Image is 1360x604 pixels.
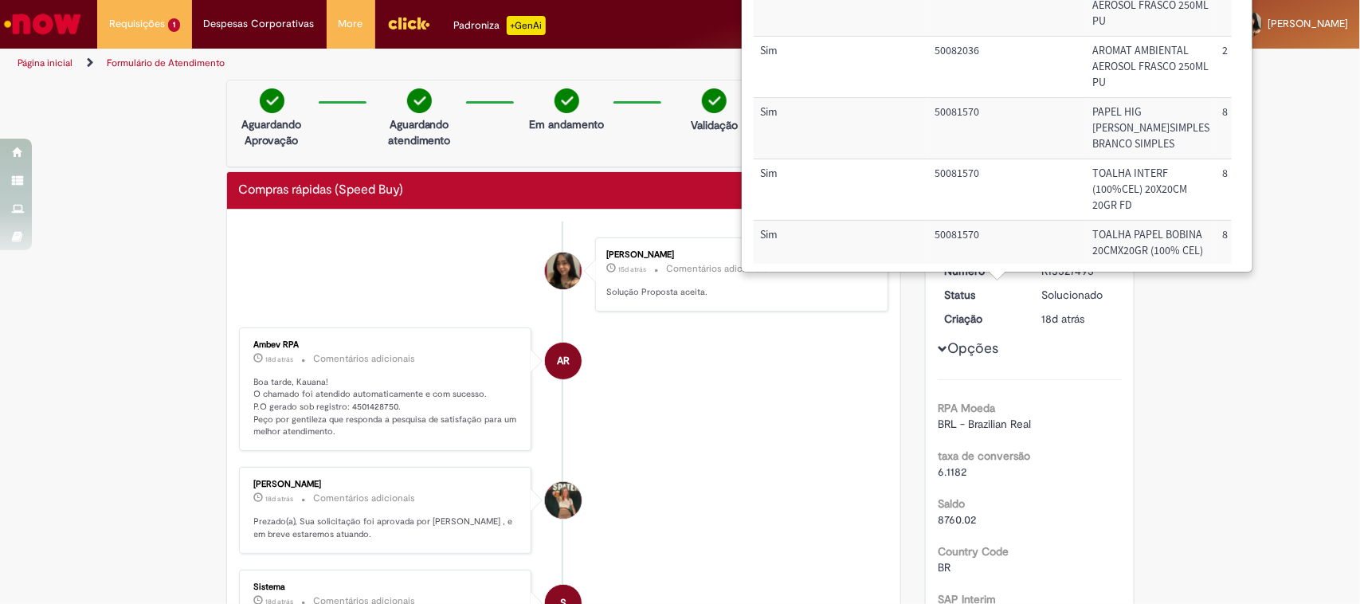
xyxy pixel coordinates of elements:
[254,582,519,592] div: Sistema
[266,355,294,364] time: 12/09/2025 14:18:25
[204,16,315,32] span: Despesas Corporativas
[18,57,73,69] a: Página inicial
[239,183,404,198] h2: Compras rápidas (Speed Buy) Histórico de tíquete
[1086,37,1216,98] td: Descrição: AROMAT AMBIENTAL AEROSOL FRASCO 250ML PU
[168,18,180,32] span: 1
[928,221,1086,282] td: Código SAP Material / Serviço: 50081570
[691,117,738,133] p: Validação
[606,250,872,260] div: [PERSON_NAME]
[754,221,928,282] td: Trigger Tipo de Pedido = Material: Sim
[754,159,928,221] td: Trigger Tipo de Pedido = Material: Sim
[12,49,895,78] ul: Trilhas de página
[938,449,1030,463] b: taxa de conversão
[254,340,519,350] div: Ambev RPA
[938,496,965,511] b: Saldo
[254,376,519,439] p: Boa tarde, Kauana! O chamado foi atendido automaticamente e com sucesso. P.O gerado sob registro:...
[1042,311,1116,327] div: 12/09/2025 12:23:37
[555,88,579,113] img: check-circle-green.png
[666,262,768,276] small: Comentários adicionais
[1042,287,1116,303] div: Solucionado
[1042,312,1085,326] time: 12/09/2025 12:23:37
[1216,98,1286,159] td: Quantidade: 8
[754,98,928,159] td: Trigger Tipo de Pedido = Material: Sim
[1086,221,1216,282] td: Descrição: TOALHA PAPEL BOBINA 20CMX20GR (100% CEL)
[1086,98,1216,159] td: Descrição: PAPEL HIG ROLAO F.SIMPLES BRANCO SIMPLES
[254,480,519,489] div: [PERSON_NAME]
[1216,221,1286,282] td: Quantidade: 8
[932,311,1030,327] dt: Criação
[754,37,928,98] td: Trigger Tipo de Pedido = Material: Sim
[254,516,519,540] p: Prezado(a), Sua solicitação foi aprovada por [PERSON_NAME] , e em breve estaremos atuando.
[618,265,646,274] time: 16/09/2025 08:34:39
[314,352,416,366] small: Comentários adicionais
[233,116,311,148] p: Aguardando Aprovação
[938,465,966,479] span: 6.1182
[1216,37,1286,98] td: Quantidade: 2
[507,16,546,35] p: +GenAi
[107,57,225,69] a: Formulário de Atendimento
[407,88,432,113] img: check-circle-green.png
[938,560,950,575] span: BR
[260,88,284,113] img: check-circle-green.png
[1268,17,1348,30] span: [PERSON_NAME]
[932,287,1030,303] dt: Status
[545,253,582,289] div: Kauana Baptista Massaneiro
[314,492,416,505] small: Comentários adicionais
[545,343,582,379] div: Ambev RPA
[2,8,84,40] img: ServiceNow
[529,116,604,132] p: Em andamento
[266,494,294,504] span: 18d atrás
[938,544,1009,559] b: Country Code
[557,342,570,380] span: AR
[1086,159,1216,221] td: Descrição: TOALHA INTERF (100%CEL) 20X20CM 20GR FD
[266,355,294,364] span: 18d atrás
[1042,312,1085,326] span: 18d atrás
[454,16,546,35] div: Padroniza
[928,37,1086,98] td: Código SAP Material / Serviço: 50082036
[1216,159,1286,221] td: Quantidade: 8
[928,98,1086,159] td: Código SAP Material / Serviço: 50081570
[928,159,1086,221] td: Código SAP Material / Serviço: 50081570
[618,265,646,274] span: 15d atrás
[109,16,165,32] span: Requisições
[381,116,458,148] p: Aguardando atendimento
[606,286,872,299] p: Solução Proposta aceita.
[938,417,1031,431] span: BRL - Brazilian Real
[266,494,294,504] time: 12/09/2025 14:10:57
[938,401,995,415] b: RPA Moeda
[387,11,430,35] img: click_logo_yellow_360x200.png
[339,16,363,32] span: More
[545,482,582,519] div: Julia Cortes De Andrade
[702,88,727,113] img: check-circle-green.png
[938,512,976,527] span: 8760.02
